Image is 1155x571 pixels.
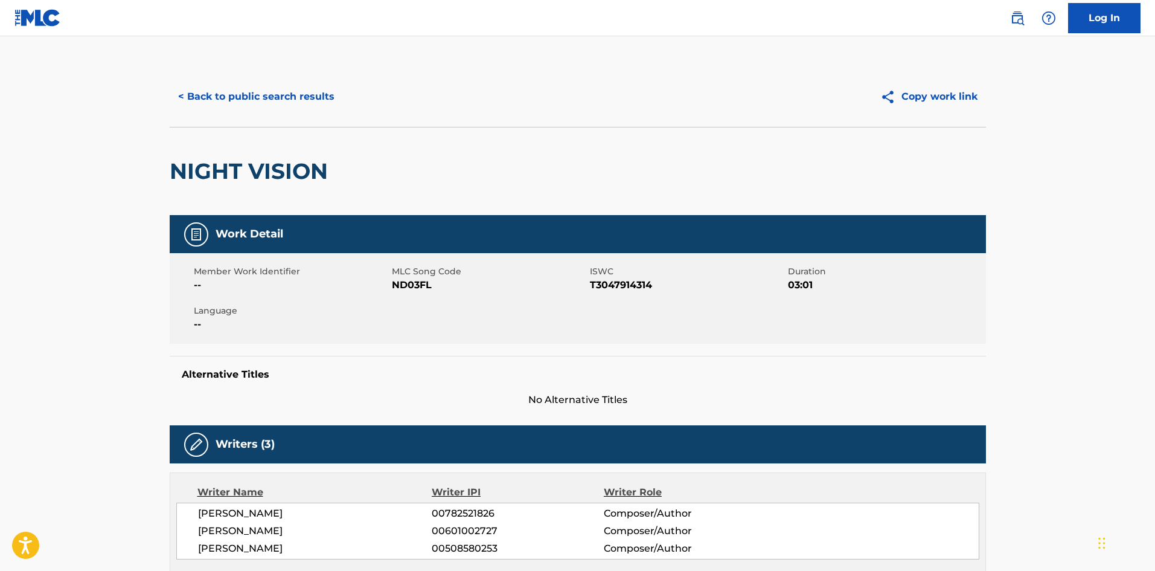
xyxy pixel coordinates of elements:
span: Duration [788,265,983,278]
div: Writer IPI [432,485,604,500]
span: [PERSON_NAME] [198,541,432,556]
span: 00601002727 [432,524,603,538]
button: Copy work link [872,82,986,112]
img: Writers [189,437,203,452]
span: Composer/Author [604,506,760,521]
span: Composer/Author [604,541,760,556]
img: search [1010,11,1025,25]
button: < Back to public search results [170,82,343,112]
span: Member Work Identifier [194,265,389,278]
span: -- [194,278,389,292]
h5: Work Detail [216,227,283,241]
span: -- [194,317,389,332]
div: Writer Role [604,485,760,500]
span: 00782521826 [432,506,603,521]
span: ISWC [590,265,785,278]
h5: Writers (3) [216,437,275,451]
span: No Alternative Titles [170,393,986,407]
img: Copy work link [880,89,901,105]
span: MLC Song Code [392,265,587,278]
div: Drag [1098,525,1105,561]
h5: Alternative Titles [182,369,974,381]
a: Log In [1068,3,1141,33]
a: Public Search [1005,6,1029,30]
iframe: Chat Widget [1095,513,1155,571]
span: Language [194,305,389,317]
span: Composer/Author [604,524,760,538]
span: 00508580253 [432,541,603,556]
img: MLC Logo [14,9,61,27]
span: ND03FL [392,278,587,292]
span: [PERSON_NAME] [198,524,432,538]
img: Work Detail [189,227,203,242]
img: help [1041,11,1056,25]
span: T3047914314 [590,278,785,292]
h2: NIGHT VISION [170,158,334,185]
div: Writer Name [197,485,432,500]
span: [PERSON_NAME] [198,506,432,521]
span: 03:01 [788,278,983,292]
div: Help [1037,6,1061,30]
